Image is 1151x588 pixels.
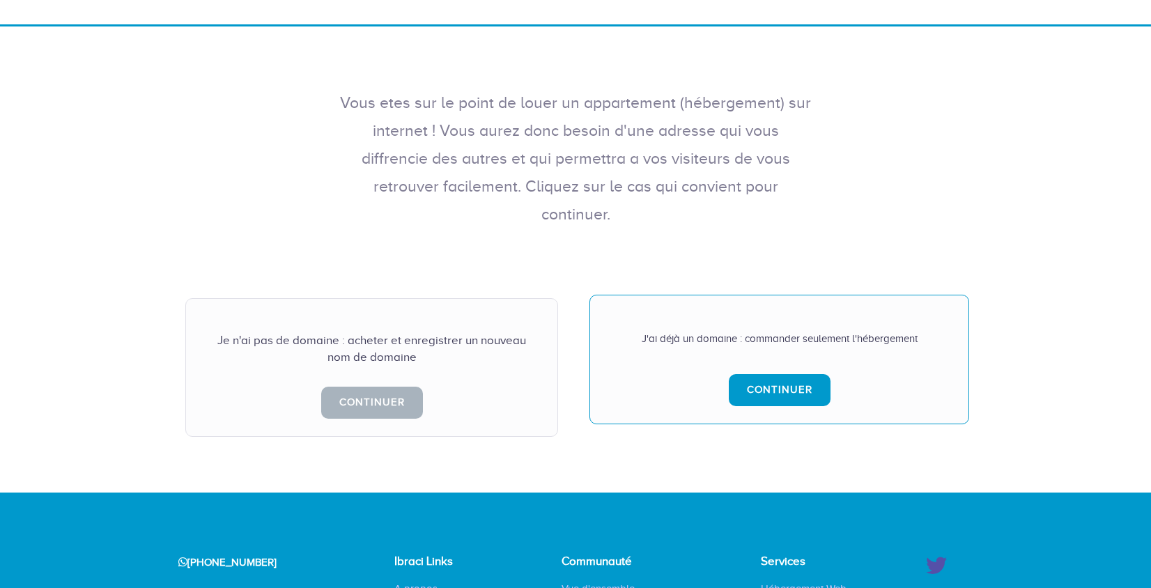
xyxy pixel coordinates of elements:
h4: Services [761,555,866,568]
div: [PHONE_NUMBER] [161,545,362,580]
h4: Ibraci Links [394,555,485,568]
p: Vous etes sur le point de louer un appartement (hébergement) sur internet ! Vous aurez donc besoi... [339,89,812,229]
div: J'ai déjà un domaine : commander seulement l'hébergement [618,332,941,346]
a: Continuer [729,374,831,405]
a: Continuer [321,387,423,418]
div: Je n'ai pas de domaine : acheter et enregistrer un nouveau nom de domaine [214,332,530,366]
h4: Communauté [562,555,658,568]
